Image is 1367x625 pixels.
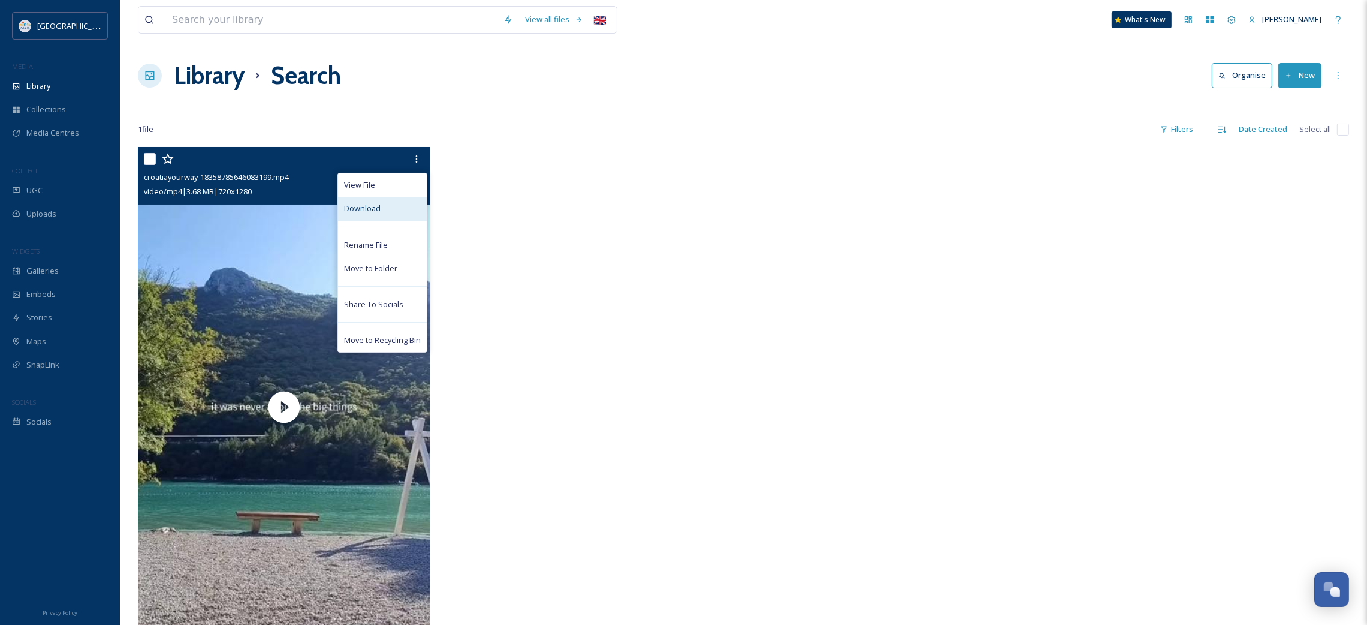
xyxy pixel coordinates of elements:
[1278,63,1321,88] button: New
[12,398,36,407] span: SOCIALS
[19,20,31,32] img: HTZ_logo_EN.svg
[174,58,245,94] a: Library
[26,359,59,371] span: SnapLink
[26,289,56,300] span: Embeds
[26,265,59,277] span: Galleries
[1154,118,1199,141] div: Filters
[26,312,52,323] span: Stories
[43,605,77,619] a: Privacy Policy
[12,247,40,256] span: WIDGETS
[26,127,79,139] span: Media Centres
[1262,14,1321,25] span: [PERSON_NAME]
[344,203,381,214] span: Download
[1112,11,1172,28] a: What's New
[1233,118,1293,141] div: Date Created
[144,186,252,197] span: video/mp4 | 3.68 MB | 720 x 1280
[344,263,397,274] span: Move to Folder
[344,239,388,251] span: Rename File
[144,172,289,182] span: croatiayourway-18358785646083199.mp4
[26,80,50,92] span: Library
[43,609,77,617] span: Privacy Policy
[12,166,38,175] span: COLLECT
[344,335,421,346] span: Move to Recycling Bin
[26,208,56,220] span: Uploads
[1212,63,1272,88] button: Organise
[166,7,497,33] input: Search your library
[12,62,33,71] span: MEDIA
[344,299,403,310] span: Share To Socials
[26,185,43,196] span: UGC
[271,58,341,94] h1: Search
[1242,8,1327,31] a: [PERSON_NAME]
[344,179,375,191] span: View File
[1314,572,1349,607] button: Open Chat
[138,124,153,135] span: 1 file
[589,9,611,31] div: 🇬🇧
[26,416,52,428] span: Socials
[26,104,66,115] span: Collections
[1299,124,1331,135] span: Select all
[26,336,46,347] span: Maps
[1212,63,1278,88] a: Organise
[519,8,589,31] a: View all files
[37,20,113,31] span: [GEOGRAPHIC_DATA]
